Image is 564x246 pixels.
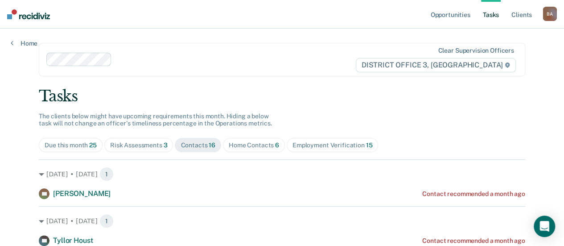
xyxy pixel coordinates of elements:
div: Contacts [181,142,215,149]
span: 3 [164,142,168,149]
div: [DATE] • [DATE] 1 [39,214,525,228]
div: Due this month [45,142,97,149]
div: Employment Verification [292,142,372,149]
div: Contact recommended a month ago [422,237,525,245]
span: 15 [366,142,373,149]
span: 16 [209,142,215,149]
div: Tasks [39,87,525,105]
button: BA [543,7,557,21]
div: Clear supervision officers [438,47,514,54]
span: 6 [275,142,279,149]
div: Open Intercom Messenger [534,216,555,237]
div: Risk Assessments [110,142,168,149]
span: Tyllor Houst [53,236,93,245]
span: 1 [99,167,114,181]
div: B A [543,7,557,21]
span: The clients below might have upcoming requirements this month. Hiding a below task will not chang... [39,113,272,127]
span: 25 [89,142,97,149]
img: Recidiviz [7,9,50,19]
div: [DATE] • [DATE] 1 [39,167,525,181]
div: Home Contacts [229,142,279,149]
span: [PERSON_NAME] [53,189,111,198]
span: 1 [99,214,114,228]
a: Home [11,39,37,47]
span: DISTRICT OFFICE 3, [GEOGRAPHIC_DATA] [356,58,516,72]
div: Contact recommended a month ago [422,190,525,198]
